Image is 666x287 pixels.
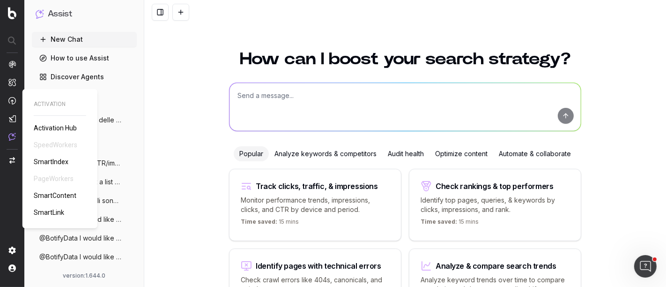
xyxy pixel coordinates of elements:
img: Assist [36,9,44,18]
button: @BotifyData I would like to find some ke [32,249,137,264]
span: @BotifyData I would like to find some ke [39,252,122,262]
img: Botify logo [8,7,16,19]
div: version: 1.644.0 [36,272,133,279]
span: SmartLink [34,209,64,216]
div: Identify pages with technical errors [256,262,381,270]
p: 15 mins [421,218,479,229]
iframe: Intercom live chat [634,255,657,278]
img: Switch project [9,157,15,164]
a: Activation Hub [34,123,81,133]
p: Monitor performance trends, impressions, clicks, and CTR by device and period. [241,196,390,214]
img: Intelligence [8,78,16,86]
p: Identify top pages, queries, & keywords by clicks, impressions, and rank. [421,196,570,214]
div: Track clicks, traffic, & impressions [256,182,378,190]
span: Activation Hub [34,124,77,132]
a: Discover Agents [32,69,137,84]
div: Optimize content [429,146,493,161]
img: My account [8,264,16,272]
span: Time saved: [421,218,457,225]
span: @BotifyData I would like to get the list [39,234,122,243]
div: Audit health [382,146,429,161]
h1: How can I boost your search strategy? [229,51,581,68]
div: Popular [234,146,269,161]
img: Assist [8,133,16,141]
span: SmartContent [34,192,76,199]
img: Setting [8,247,16,254]
a: SmartContent [34,191,80,200]
span: Time saved: [241,218,277,225]
a: SmartLink [34,208,68,217]
img: Activation [8,97,16,105]
span: SmartIndex [34,158,68,166]
img: Studio [8,115,16,122]
div: Check rankings & top performers [436,182,554,190]
p: 15 mins [241,218,299,229]
h1: Assist [48,8,72,21]
img: Analytics [8,60,16,68]
button: Assist [36,8,133,21]
button: @BotifyData I would like to get the list [32,231,137,246]
span: ACTIVATION [34,100,86,108]
a: How to use Assist [32,51,137,66]
div: Analyze & compare search trends [436,262,556,270]
div: Automate & collaborate [493,146,577,161]
div: Analyze keywords & competitors [269,146,382,161]
a: SmartIndex [34,157,72,166]
button: New Chat [32,32,137,47]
